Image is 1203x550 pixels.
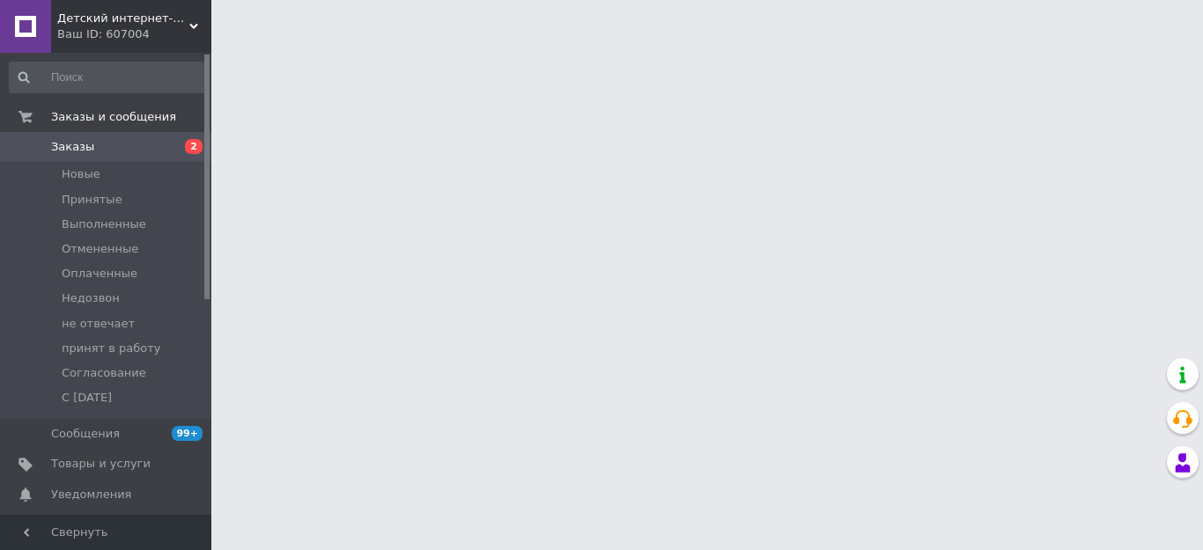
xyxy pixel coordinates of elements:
[51,456,151,472] span: Товары и услуги
[62,316,135,332] span: не отвечает
[57,26,211,42] div: Ваш ID: 607004
[62,241,138,257] span: Отмененные
[51,487,131,502] span: Уведомления
[62,390,112,406] span: С [DATE]
[185,139,203,154] span: 2
[62,266,137,282] span: Оплаченные
[57,11,189,26] span: Детский интернет-магазин "Детишка"
[9,62,208,93] input: Поиск
[51,109,176,125] span: Заказы и сообщения
[51,426,120,442] span: Сообщения
[62,166,100,182] span: Новые
[62,290,120,306] span: Недозвон
[51,139,94,155] span: Заказы
[62,341,160,356] span: принят в работу
[62,192,122,208] span: Принятые
[172,426,203,441] span: 99+
[62,365,146,381] span: Согласование
[62,216,146,232] span: Выполненные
